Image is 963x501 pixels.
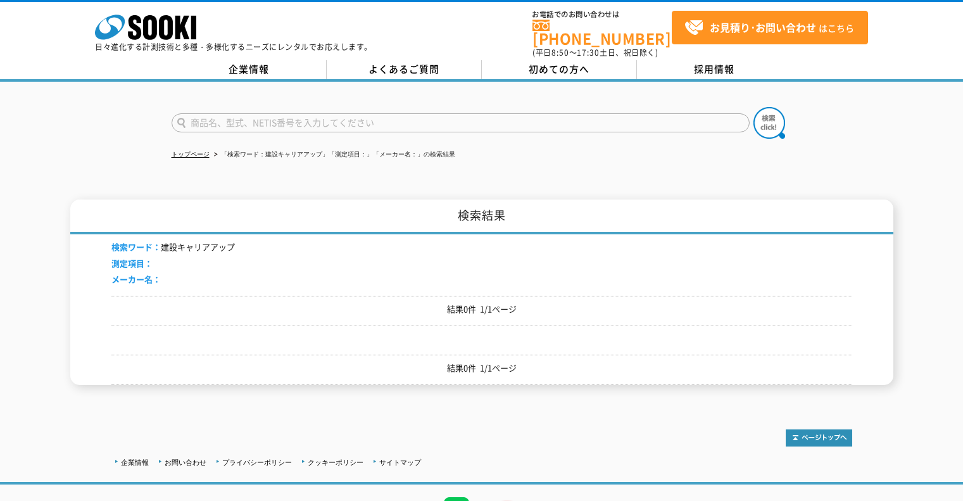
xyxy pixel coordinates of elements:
[95,43,372,51] p: 日々進化する計測技術と多種・多様化するニーズにレンタルでお応えします。
[637,60,792,79] a: 採用情報
[786,429,852,447] img: トップページへ
[222,459,292,466] a: プライバシーポリシー
[172,151,210,158] a: トップページ
[111,273,161,285] span: メーカー名：
[172,113,750,132] input: 商品名、型式、NETIS番号を入力してください
[672,11,868,44] a: お見積り･お問い合わせはこちら
[684,18,854,37] span: はこちら
[753,107,785,139] img: btn_search.png
[211,148,455,162] li: 「検索ワード：建設キャリアアップ」「測定項目：」「メーカー名：」の検索結果
[710,20,816,35] strong: お見積り･お問い合わせ
[165,459,206,466] a: お問い合わせ
[482,60,637,79] a: 初めての方へ
[327,60,482,79] a: よくあるご質問
[111,241,235,254] li: 建設キャリアアップ
[308,459,363,466] a: クッキーポリシー
[111,241,161,253] span: 検索ワード：
[172,60,327,79] a: 企業情報
[70,200,893,234] h1: 検索結果
[577,47,600,58] span: 17:30
[532,11,672,18] span: お電話でのお問い合わせは
[532,47,658,58] span: (平日 ～ 土日、祝日除く)
[532,20,672,46] a: [PHONE_NUMBER]
[529,62,589,76] span: 初めての方へ
[121,459,149,466] a: 企業情報
[111,257,153,269] span: 測定項目：
[379,459,421,466] a: サイトマップ
[111,362,852,375] p: 結果0件 1/1ページ
[111,303,852,316] p: 結果0件 1/1ページ
[551,47,569,58] span: 8:50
